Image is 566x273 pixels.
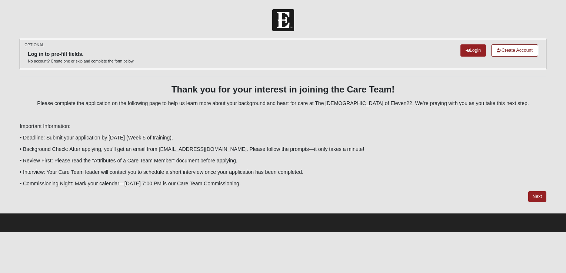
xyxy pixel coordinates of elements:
p: • Review First: Please read the “Attributes of a Care Team Member” document before applying. [20,157,546,165]
a: Next [528,191,546,202]
p: Please complete the application on the following page to help us learn more about your background... [20,100,546,107]
small: OPTIONAL [24,42,44,48]
p: No account? Create one or skip and complete the form below. [28,58,134,64]
a: Create Account [491,44,538,57]
span: Important Information: [20,123,70,129]
p: • Interview: Your Care Team leader will contact you to schedule a short interview once your appli... [20,168,546,176]
p: • Commissioning Night: Mark your calendar—[DATE] 7:00 PM is our Care Team Commissioning. [20,180,546,188]
img: Church of Eleven22 Logo [272,9,294,31]
a: Login [460,44,486,57]
h3: Thank you for your interest in joining the Care Team! [20,84,546,95]
p: • Deadline: Submit your application by [DATE] (Week 5 of training). [20,134,546,142]
h6: Log in to pre-fill fields. [28,51,134,57]
p: • Background Check: After applying, you’ll get an email from [EMAIL_ADDRESS][DOMAIN_NAME]. Please... [20,145,546,153]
